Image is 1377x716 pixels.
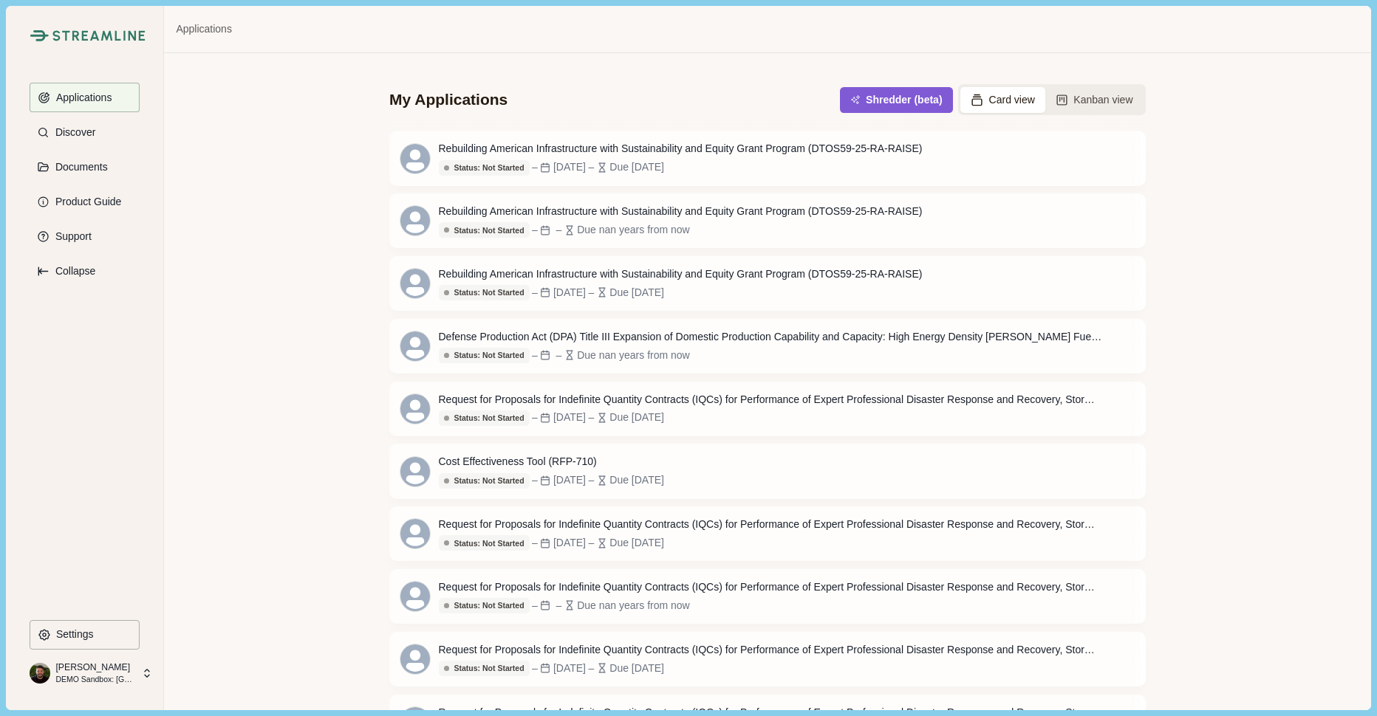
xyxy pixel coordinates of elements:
[588,535,594,551] div: –
[532,598,538,613] div: –
[444,226,525,235] div: Status: Not Started
[439,348,530,363] button: Status: Not Started
[30,187,140,216] button: Product Guide
[30,620,140,650] button: Settings
[553,661,586,676] div: [DATE]
[532,222,538,238] div: –
[444,601,525,610] div: Status: Not Started
[389,131,1146,185] a: Rebuilding American Infrastructure with Sustainability and Equity Grant Program (DTOS59-25-RA-RAI...
[588,472,594,488] div: –
[609,285,664,300] div: Due [DATE]
[439,222,530,238] button: Status: Not Started
[439,473,530,489] button: Status: Not Started
[389,256,1146,311] a: Rebuilding American Infrastructure with Sustainability and Equity Grant Program (DTOS59-25-RA-RAI...
[439,392,1104,407] div: Request for Proposals for Indefinite Quantity Contracts (IQCs) for Performance of Expert Professi...
[389,382,1146,436] a: Request for Proposals for Indefinite Quantity Contracts (IQCs) for Performance of Expert Professi...
[55,661,133,674] p: [PERSON_NAME]
[389,89,508,110] div: My Applications
[439,517,1104,532] div: Request for Proposals for Indefinite Quantity Contracts (IQCs) for Performance of Expert Professi...
[30,30,48,41] img: Streamline Climate Logo
[50,230,92,243] p: Support
[400,394,430,424] svg: avatar
[532,535,538,551] div: –
[30,117,140,147] button: Discover
[30,221,140,251] button: Support
[400,644,430,674] svg: avatar
[51,92,112,104] p: Applications
[532,285,538,300] div: –
[553,159,586,175] div: [DATE]
[439,160,530,176] button: Status: Not Started
[30,620,140,655] a: Settings
[400,331,430,361] svg: avatar
[439,661,530,676] button: Status: Not Started
[556,348,561,363] div: –
[439,598,530,613] button: Status: Not Started
[609,472,664,488] div: Due [DATE]
[50,161,108,173] p: Documents
[30,83,140,112] button: Applications
[553,535,586,551] div: [DATE]
[50,265,95,278] p: Collapse
[960,87,1045,113] button: Card view
[556,598,561,613] div: –
[389,193,1146,248] a: Rebuilding American Infrastructure with Sustainability and Equity Grant Program (DTOS59-25-RA-RAI...
[1045,87,1144,113] button: Kanban view
[444,351,525,360] div: Status: Not Started
[400,144,430,173] svg: avatar
[439,285,530,300] button: Status: Not Started
[439,266,923,282] div: Rebuilding American Infrastructure with Sustainability and Equity Grant Program (DTOS59-25-RA-RAISE)
[439,454,664,469] div: Cost Effectiveness Tool (RFP-710)
[439,579,1104,595] div: Request for Proposals for Indefinite Quantity Contracts (IQCs) for Performance of Expert Professi...
[439,329,1104,345] div: Defense Production Act (DPA) Title III Expansion of Domestic Production Capability and Capacity: ...
[444,664,525,673] div: Status: Not Started
[439,204,923,219] div: Rebuilding American Infrastructure with Sustainability and Equity Grant Program (DTOS59-25-RA-RAISE)
[577,222,690,238] div: Due nan years from now
[444,163,525,173] div: Status: Not Started
[30,256,140,286] button: Expand
[609,410,664,425] div: Due [DATE]
[176,21,232,37] a: Applications
[400,269,430,298] svg: avatar
[553,285,586,300] div: [DATE]
[439,141,923,156] div: Rebuilding American Infrastructure with Sustainability and Equity Grant Program (DTOS59-25-RA-RAISE)
[400,582,430,611] svg: avatar
[439,535,530,551] button: Status: Not Started
[439,410,530,426] button: Status: Not Started
[389,569,1146,624] a: Request for Proposals for Indefinite Quantity Contracts (IQCs) for Performance of Expert Professi...
[609,535,664,551] div: Due [DATE]
[30,30,140,41] a: Streamline Climate LogoStreamline Climate Logo
[444,288,525,297] div: Status: Not Started
[52,30,146,41] img: Streamline Climate Logo
[840,87,952,113] button: Shredder (beta)
[50,196,122,208] p: Product Guide
[51,628,94,641] p: Settings
[553,410,586,425] div: [DATE]
[577,598,690,613] div: Due nan years from now
[55,674,133,686] p: DEMO Sandbox: [GEOGRAPHIC_DATA], [US_STATE]
[609,159,664,175] div: Due [DATE]
[400,206,430,235] svg: avatar
[588,159,594,175] div: –
[588,661,594,676] div: –
[400,519,430,548] svg: avatar
[389,632,1146,686] a: Request for Proposals for Indefinite Quantity Contracts (IQCs) for Performance of Expert Professi...
[532,410,538,425] div: –
[400,457,430,486] svg: avatar
[30,152,140,182] a: Documents
[577,348,690,363] div: Due nan years from now
[609,661,664,676] div: Due [DATE]
[50,126,95,139] p: Discover
[588,410,594,425] div: –
[588,285,594,300] div: –
[439,642,1104,658] div: Request for Proposals for Indefinite Quantity Contracts (IQCs) for Performance of Expert Professi...
[389,506,1146,561] a: Request for Proposals for Indefinite Quantity Contracts (IQCs) for Performance of Expert Professi...
[444,476,525,486] div: Status: Not Started
[444,539,525,548] div: Status: Not Started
